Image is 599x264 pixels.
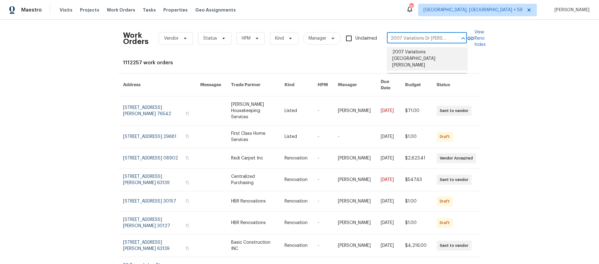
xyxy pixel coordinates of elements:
div: 750 [409,4,413,10]
td: Listed [280,125,313,148]
td: Renovation [280,169,313,191]
td: Renovation [280,234,313,257]
td: - [333,125,376,148]
td: Centralized Purchasing [226,169,280,191]
td: [PERSON_NAME] [333,191,376,212]
span: HPM [242,35,250,42]
a: View Reno Index [467,29,486,48]
button: Copy Address [185,134,190,139]
td: HBR Renovations [226,191,280,212]
span: [GEOGRAPHIC_DATA], [GEOGRAPHIC_DATA] + 59 [423,7,522,13]
button: Copy Address [185,180,190,185]
td: [PERSON_NAME] [333,212,376,234]
span: [PERSON_NAME] [552,7,590,13]
th: Kind [280,74,313,96]
th: Manager [333,74,376,96]
span: Kind [275,35,284,42]
button: Copy Address [185,198,190,204]
button: Copy Address [185,223,190,228]
td: HBR Renovations [226,212,280,234]
td: - [313,96,333,125]
button: Close [459,34,468,43]
td: [PERSON_NAME] [333,234,376,257]
span: Status [203,35,217,42]
span: Work Orders [107,7,135,13]
td: Renovation [280,148,313,169]
th: Due Date [376,74,400,96]
td: - [313,191,333,212]
span: Properties [163,7,188,13]
td: [PERSON_NAME] [333,96,376,125]
input: Enter in an address [387,34,449,43]
th: Address [118,74,195,96]
th: Budget [400,74,432,96]
td: [PERSON_NAME] [333,169,376,191]
th: Status [432,74,481,96]
span: Manager [309,35,326,42]
span: Geo Assignments [195,7,236,13]
td: Renovation [280,212,313,234]
td: Listed [280,96,313,125]
span: Visits [60,7,72,13]
span: Vendor [164,35,179,42]
td: First Class Home Services [226,125,280,148]
td: - [313,234,333,257]
button: Copy Address [185,111,190,116]
th: Messages [195,74,226,96]
td: [PERSON_NAME] [333,148,376,169]
div: 1112257 work orders [123,60,476,66]
th: HPM [313,74,333,96]
button: Copy Address [185,155,190,161]
td: - [313,169,333,191]
td: Renovation [280,191,313,212]
span: Projects [80,7,99,13]
button: Copy Address [185,246,190,251]
th: Trade Partner [226,74,280,96]
td: Basic Construction INC [226,234,280,257]
span: Unclaimed [355,35,377,42]
td: - [313,148,333,169]
td: - [313,125,333,148]
li: 2007 Variations [GEOGRAPHIC_DATA][PERSON_NAME] [387,47,467,71]
td: [PERSON_NAME] Housekeeping Services [226,96,280,125]
h2: Work Orders [123,32,149,45]
td: Redi Carpet Inc [226,148,280,169]
span: Tasks [143,8,156,12]
td: - [313,212,333,234]
span: Maestro [21,7,42,13]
